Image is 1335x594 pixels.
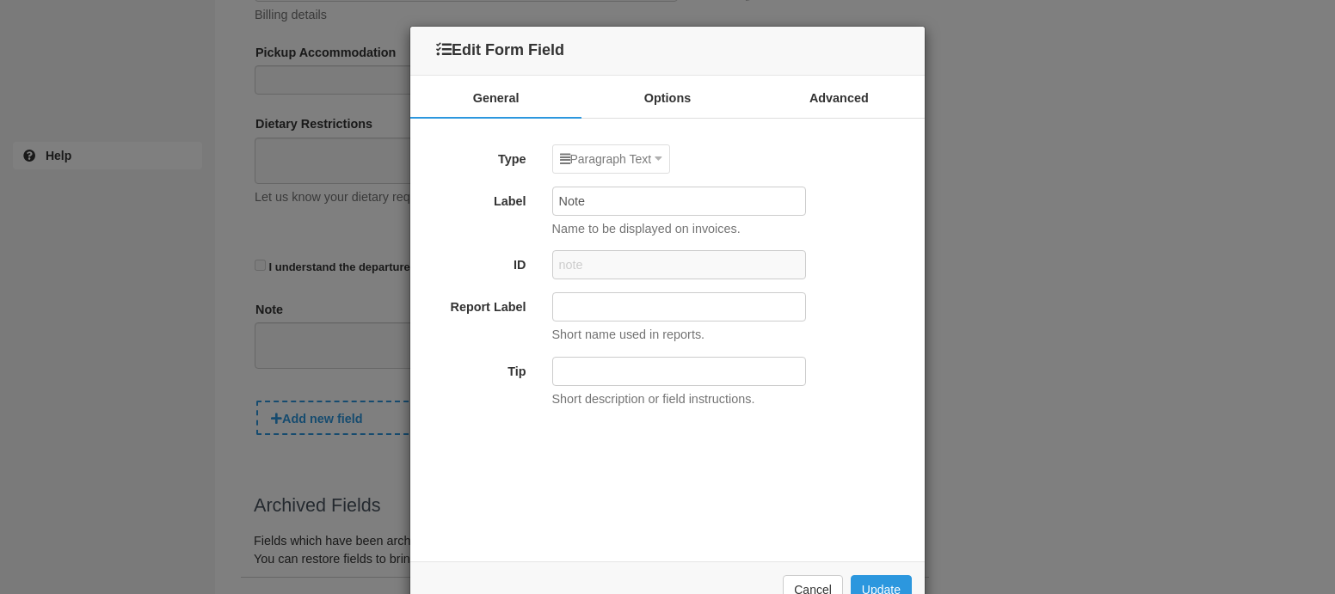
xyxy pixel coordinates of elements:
label: Label [410,187,539,211]
p: Short description or field instructions. [552,390,755,408]
span: Paragraph Text [560,150,652,168]
p: Short name used in reports. [552,326,705,344]
label: Report Label [410,292,539,316]
label: ID [410,250,539,274]
a: Options [581,76,753,119]
p: Name to be displayed on invoices. [552,220,741,238]
label: Tip [410,357,539,381]
input: Letters and numbers, no spaces. [552,250,806,279]
div: System Field: Type cannot be changed [539,144,926,174]
a: Advanced [754,76,925,119]
label: Type [410,144,539,168]
span: Edit Form Field [423,41,564,58]
a: General [410,76,581,117]
button: Paragraph Text [552,144,671,174]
